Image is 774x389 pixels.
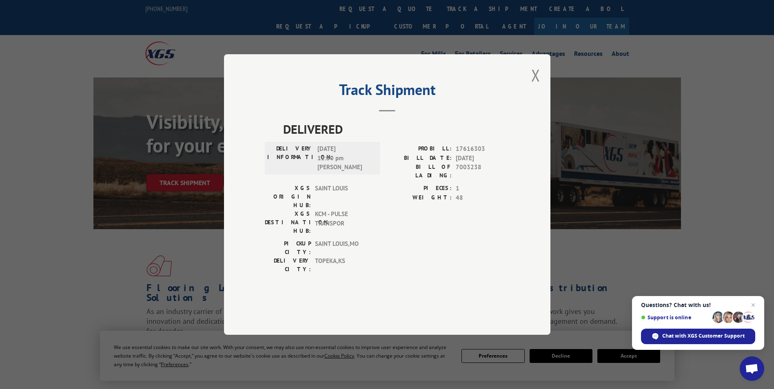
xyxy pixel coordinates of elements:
button: Close modal [531,64,540,86]
span: Support is online [641,314,710,320]
span: [DATE] 12:30 pm [PERSON_NAME] [317,144,373,172]
span: Questions? Chat with us! [641,302,755,308]
span: SAINT LOUIS , MO [315,239,370,256]
span: TOPEKA , KS [315,256,370,274]
label: DELIVERY INFORMATION: [267,144,313,172]
span: Chat with XGS Customer Support [662,332,745,340]
span: 7003238 [456,163,510,180]
span: 1 [456,184,510,193]
label: DELIVERY CITY: [265,256,311,274]
span: 17616303 [456,144,510,154]
div: Chat with XGS Customer Support [641,329,755,344]
span: DELIVERED [283,120,510,138]
label: WEIGHT: [387,193,452,203]
label: XGS DESTINATION HUB: [265,210,311,235]
label: PROBILL: [387,144,452,154]
div: Open chat [740,356,764,381]
span: SAINT LOUIS [315,184,370,210]
h2: Track Shipment [265,84,510,99]
span: Close chat [748,300,758,310]
span: KCM - PULSE TRANSPOR [315,210,370,235]
label: PIECES: [387,184,452,193]
label: XGS ORIGIN HUB: [265,184,311,210]
label: PICKUP CITY: [265,239,311,256]
span: 48 [456,193,510,203]
span: [DATE] [456,154,510,163]
label: BILL OF LADING: [387,163,452,180]
label: BILL DATE: [387,154,452,163]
